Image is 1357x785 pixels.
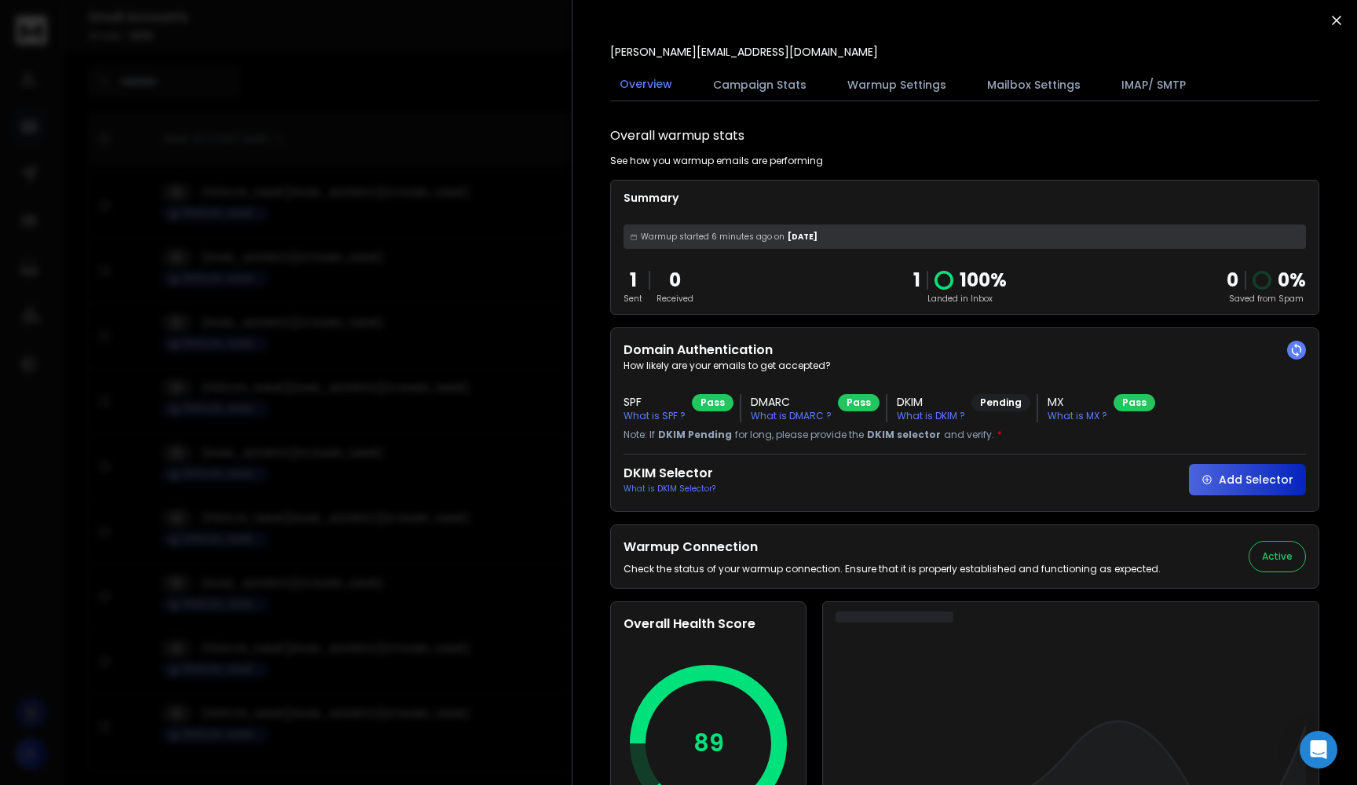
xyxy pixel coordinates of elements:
span: DKIM selector [867,429,941,441]
p: 89 [693,729,724,758]
button: Warmup Settings [838,68,956,102]
div: Pending [971,394,1030,411]
div: Open Intercom Messenger [1300,731,1337,769]
p: 0 [657,268,693,293]
div: [DATE] [624,225,1306,249]
h2: Domain Authentication [624,341,1306,360]
button: Active [1249,541,1306,572]
p: Sent [624,293,642,305]
h2: Overall Health Score [624,615,793,633]
p: 1 [913,268,920,293]
p: How likely are your emails to get accepted? [624,360,1306,372]
h2: Warmup Connection [624,538,1161,557]
p: 0 % [1278,268,1306,293]
p: Saved from Spam [1227,293,1306,305]
p: Note: If for long, please provide the and verify. [624,429,1306,441]
button: Add Selector [1189,464,1306,495]
p: What is DMARC ? [751,410,832,422]
p: What is SPF ? [624,410,686,422]
p: What is DKIM Selector? [624,483,715,495]
span: DKIM Pending [658,429,732,441]
h3: DKIM [897,394,965,410]
p: Check the status of your warmup connection. Ensure that it is properly established and functionin... [624,563,1161,575]
button: Mailbox Settings [978,68,1090,102]
p: Summary [624,190,1306,206]
p: 1 [624,268,642,293]
h1: Overall warmup stats [610,126,744,145]
button: Campaign Stats [704,68,816,102]
p: 100 % [960,268,1007,293]
span: Warmup started 6 minutes ago on [641,231,785,243]
h3: SPF [624,394,686,410]
p: What is DKIM ? [897,410,965,422]
p: Landed in Inbox [913,293,1007,305]
p: What is MX ? [1048,410,1107,422]
p: [PERSON_NAME][EMAIL_ADDRESS][DOMAIN_NAME] [610,44,878,60]
h3: MX [1048,394,1107,410]
button: IMAP/ SMTP [1112,68,1195,102]
h3: DMARC [751,394,832,410]
strong: 0 [1227,267,1238,293]
button: Overview [610,67,682,103]
div: Pass [692,394,733,411]
h2: DKIM Selector [624,464,715,483]
div: Pass [1114,394,1155,411]
p: See how you warmup emails are performing [610,155,823,167]
p: Received [657,293,693,305]
div: Pass [838,394,880,411]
